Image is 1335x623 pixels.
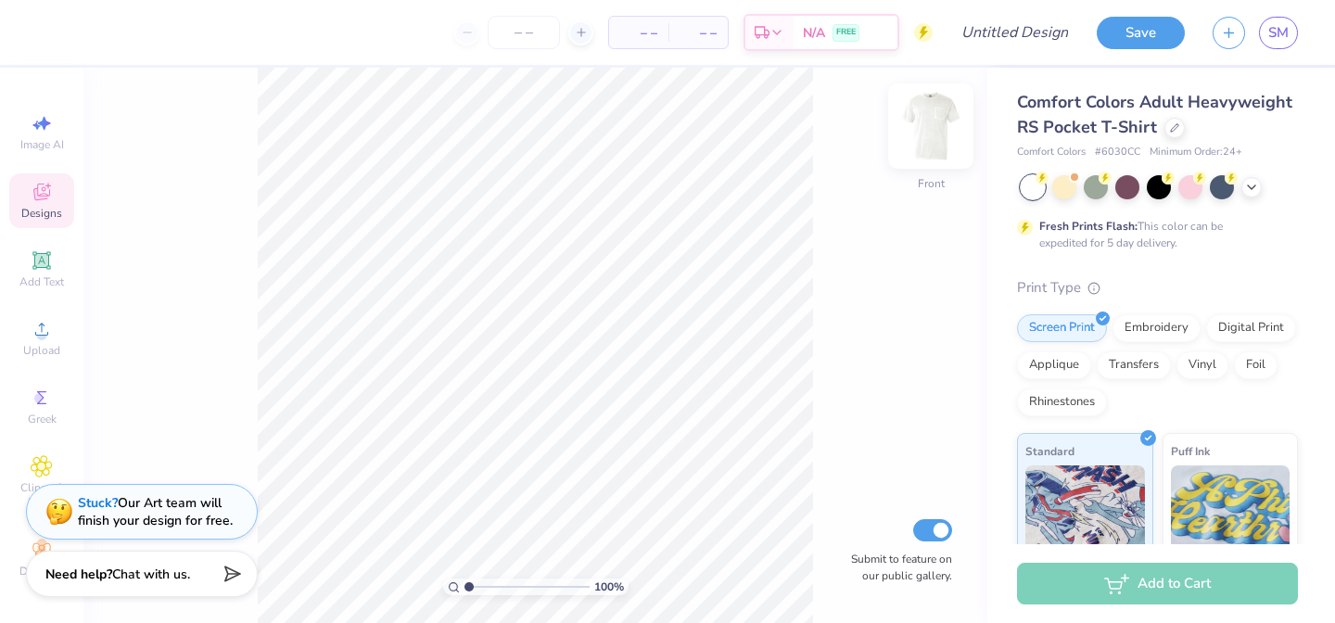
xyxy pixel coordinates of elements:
span: N/A [803,23,825,43]
input: Untitled Design [947,14,1083,51]
div: Vinyl [1176,351,1228,379]
span: Puff Ink [1171,441,1210,461]
div: Screen Print [1017,314,1107,342]
img: Front [894,89,968,163]
div: Embroidery [1112,314,1201,342]
span: – – [620,23,657,43]
span: Image AI [20,137,64,152]
div: This color can be expedited for 5 day delivery. [1039,218,1267,251]
div: Our Art team will finish your design for free. [78,494,233,529]
div: Applique [1017,351,1091,379]
span: Comfort Colors [1017,145,1086,160]
button: Save [1097,17,1185,49]
div: Transfers [1097,351,1171,379]
strong: Stuck? [78,494,118,512]
span: Comfort Colors Adult Heavyweight RS Pocket T-Shirt [1017,91,1292,138]
a: SM [1259,17,1298,49]
span: Chat with us. [112,566,190,583]
span: # 6030CC [1095,145,1140,160]
strong: Fresh Prints Flash: [1039,219,1138,234]
input: – – [488,16,560,49]
span: Decorate [19,564,64,578]
label: Submit to feature on our public gallery. [841,551,952,584]
span: 100 % [594,578,624,595]
span: Add Text [19,274,64,289]
span: Greek [28,412,57,426]
div: Rhinestones [1017,388,1107,416]
span: Minimum Order: 24 + [1150,145,1242,160]
span: Upload [23,343,60,358]
span: Clipart & logos [9,480,74,510]
img: Puff Ink [1171,465,1290,558]
strong: Need help? [45,566,112,583]
div: Print Type [1017,277,1298,299]
div: Front [918,175,945,192]
img: Standard [1025,465,1145,558]
span: SM [1268,22,1289,44]
div: Digital Print [1206,314,1296,342]
span: FREE [836,26,856,39]
span: Designs [21,206,62,221]
span: Standard [1025,441,1074,461]
span: – – [680,23,717,43]
div: Foil [1234,351,1278,379]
